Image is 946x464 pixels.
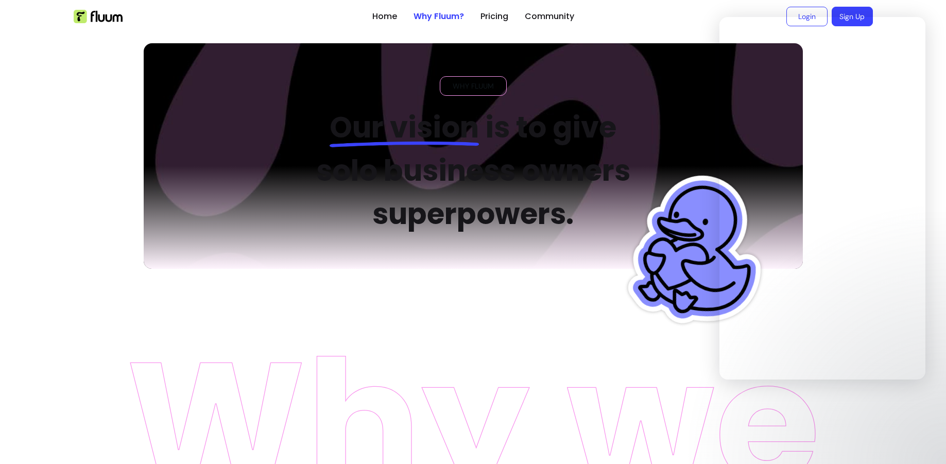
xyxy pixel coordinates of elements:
a: Community [525,10,574,23]
a: Login [786,7,828,26]
a: Why Fluum? [414,10,464,23]
h2: is to give solo business owners superpowers. [299,106,647,236]
a: Pricing [480,10,508,23]
iframe: Intercom live chat [901,388,925,413]
img: Fluum Duck sticker [618,150,781,352]
span: Our vision [330,107,479,148]
span: WHY FLUUM [449,81,498,91]
a: Sign Up [832,7,873,26]
a: Home [372,10,397,23]
iframe: Intercom live chat [719,17,925,380]
img: Fluum Logo [74,10,123,23]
